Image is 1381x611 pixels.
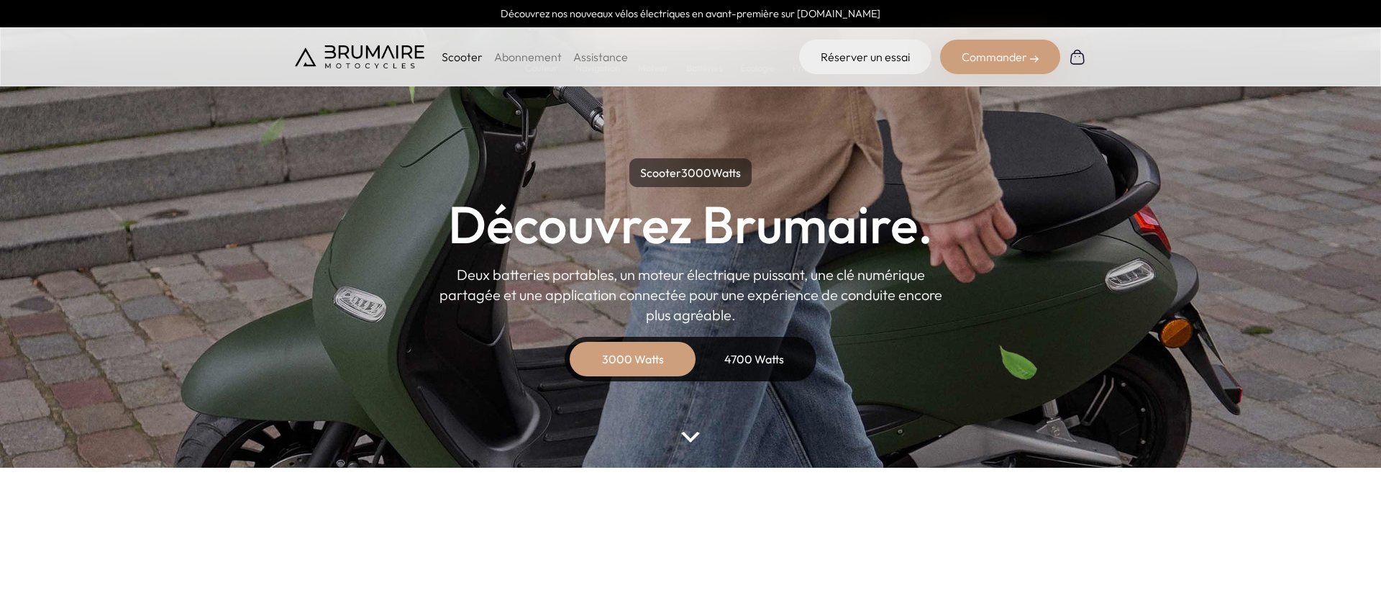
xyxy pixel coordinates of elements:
[1069,48,1086,65] img: Panier
[681,166,711,180] span: 3000
[799,40,931,74] a: Réserver un essai
[494,50,562,64] a: Abonnement
[1030,55,1039,63] img: right-arrow-2.png
[442,48,483,65] p: Scooter
[573,50,628,64] a: Assistance
[295,45,424,68] img: Brumaire Motocycles
[448,199,933,250] h1: Découvrez Brumaire.
[575,342,690,376] div: 3000 Watts
[439,265,942,325] p: Deux batteries portables, un moteur électrique puissant, une clé numérique partagée et une applic...
[681,432,700,443] img: arrow-bottom.png
[696,342,811,376] div: 4700 Watts
[940,40,1060,74] div: Commander
[629,158,752,187] p: Scooter Watts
